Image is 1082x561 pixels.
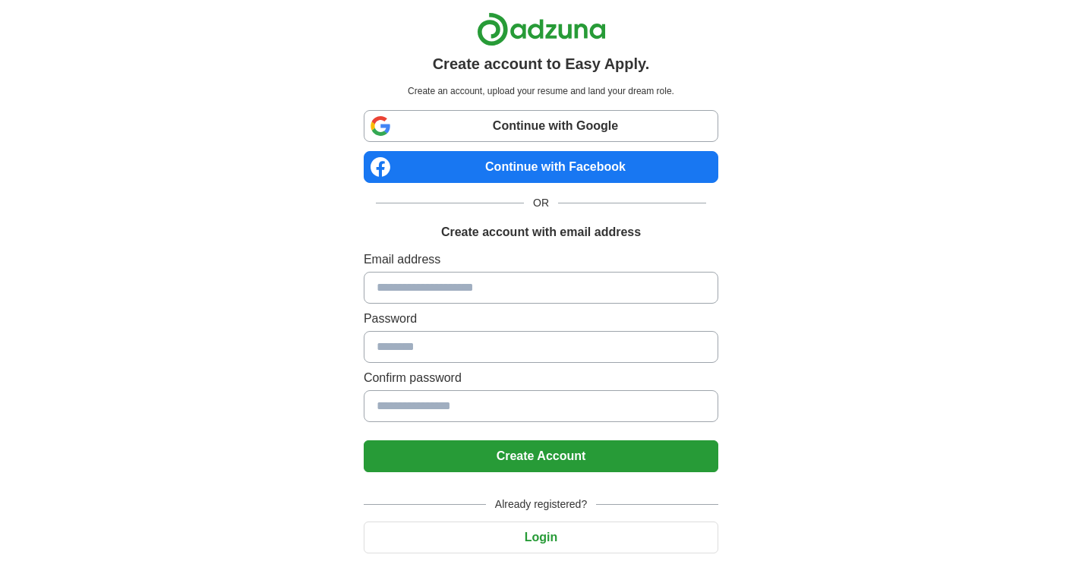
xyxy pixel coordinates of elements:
[364,251,718,269] label: Email address
[364,522,718,553] button: Login
[477,12,606,46] img: Adzuna logo
[524,195,558,211] span: OR
[364,369,718,387] label: Confirm password
[364,151,718,183] a: Continue with Facebook
[364,440,718,472] button: Create Account
[441,223,641,241] h1: Create account with email address
[364,531,718,544] a: Login
[364,310,718,328] label: Password
[367,84,715,98] p: Create an account, upload your resume and land your dream role.
[364,110,718,142] a: Continue with Google
[433,52,650,75] h1: Create account to Easy Apply.
[486,496,596,512] span: Already registered?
